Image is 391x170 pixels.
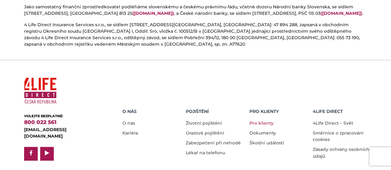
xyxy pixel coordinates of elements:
a: Zásady ochrany osobních údajů [313,147,369,159]
h5: Pro Klienty [249,109,308,114]
a: Zabezpečení při nehodě [186,140,241,146]
a: Lékař na telefonu [186,150,225,155]
a: 4Life Direct – Svět [313,120,353,126]
a: Životní pojištění [186,120,222,126]
h5: Pojištění [186,109,245,114]
h5: 4LIFE DIRECT [313,109,372,114]
a: Úrazové pojištění [186,130,224,136]
a: ([DOMAIN_NAME]) [321,10,362,16]
a: [EMAIL_ADDRESS][DOMAIN_NAME] [24,127,66,139]
a: ([DOMAIN_NAME]) [132,10,174,16]
a: Směrnice o zpracování cookies [313,130,363,142]
a: Škodní události [249,140,284,146]
img: 4Life Direct Česká republika logo [24,75,57,106]
div: VOLEJTE BEZPLATNĚ: [24,114,103,119]
a: 800 022 561 [24,119,57,125]
a: Dokumenty [249,130,276,136]
p: 4 Life Direct Insurance Services s.r.o., se sídlem [STREET_ADDRESS][GEOGRAPHIC_DATA], [GEOGRAPHIC... [24,22,367,48]
a: O nás [122,120,135,126]
p: Jako samostatný finanční zprostředkovatel podléháme slovenskému a českému právnímu řádu, včetně d... [24,4,367,17]
a: Pro klienty [249,120,274,126]
h5: O nás [122,109,181,114]
a: Kariéra [122,130,138,136]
